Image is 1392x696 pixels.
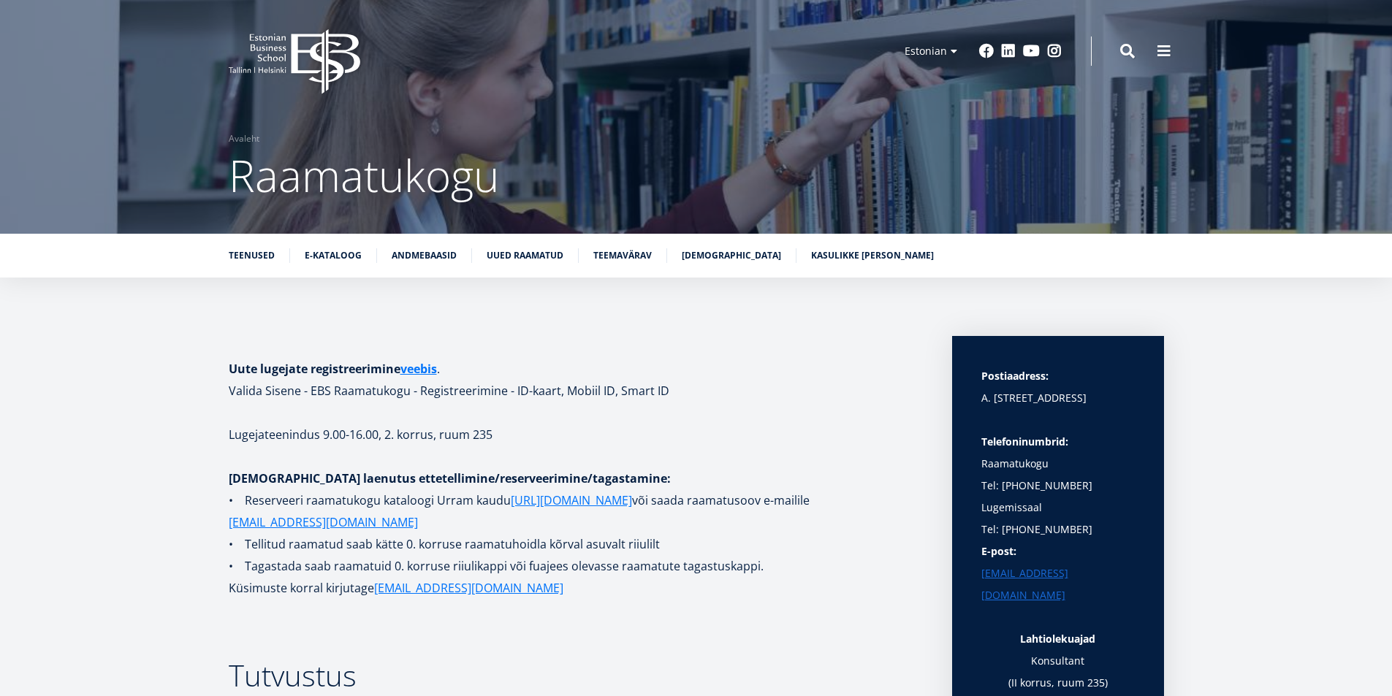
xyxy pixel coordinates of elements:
a: veebis [400,358,437,380]
span: Raamatukogu [229,145,499,205]
a: [URL][DOMAIN_NAME] [511,489,632,511]
strong: Lahtiolekuajad [1020,632,1095,646]
a: Uued raamatud [487,248,563,263]
a: Youtube [1023,44,1040,58]
h1: . Valida Sisene - EBS Raamatukogu - Registreerimine - ID-kaart, Mobiil ID, Smart ID [229,358,923,402]
strong: E-post: [981,544,1016,558]
a: [EMAIL_ADDRESS][DOMAIN_NAME] [981,562,1135,606]
a: Linkedin [1001,44,1016,58]
a: Facebook [979,44,994,58]
p: Tel: [PHONE_NUMBER] Lugemissaal [981,475,1135,519]
a: E-kataloog [305,248,362,263]
strong: Postiaadress: [981,369,1049,383]
span: Tutvustus [229,655,357,695]
strong: [DEMOGRAPHIC_DATA] laenutus ettetellimine/reserveerimine/tagastamine: [229,470,671,486]
a: Kasulikke [PERSON_NAME] [811,248,934,263]
a: [EMAIL_ADDRESS][DOMAIN_NAME] [229,511,418,533]
strong: Telefoninumbrid: [981,435,1068,448]
p: Lugejateenindus 9.00-16.00, 2. korrus, ruum 235 [229,424,923,445]
p: A. [STREET_ADDRESS] [981,387,1135,409]
a: Teemavärav [593,248,652,263]
p: Raamatukogu [981,431,1135,475]
a: [EMAIL_ADDRESS][DOMAIN_NAME] [374,577,563,599]
a: Teenused [229,248,275,263]
a: [DEMOGRAPHIC_DATA] [682,248,781,263]
p: • Tellitud raamatud saab kätte 0. korruse raamatuhoidla kõrval asuvalt riiulilt [229,533,923,555]
p: • Reserveeri raamatukogu kataloogi Urram kaudu või saada raamatusoov e-mailile [229,489,923,533]
p: • Tagastada saab raamatuid 0. korruse riiulikappi või fuajees olevasse raamatute tagastuskappi. [229,555,923,577]
p: Küsimuste korral kirjutage [229,577,923,599]
p: Tel: [PHONE_NUMBER] [981,519,1135,540]
a: Avaleht [229,131,259,146]
strong: Uute lugejate registreerimine [229,361,437,377]
a: Andmebaasid [392,248,457,263]
a: Instagram [1047,44,1062,58]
